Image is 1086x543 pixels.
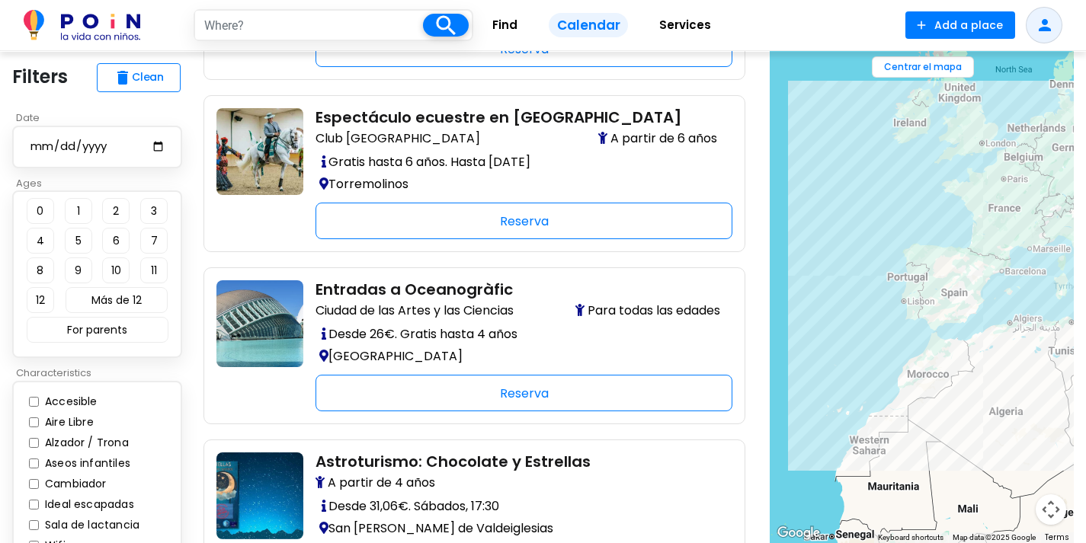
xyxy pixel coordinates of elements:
[12,366,191,381] p: Characteristics
[27,228,54,254] button: 4
[316,203,732,239] div: Reserva
[316,517,720,539] p: San [PERSON_NAME] de Valdeiglesias
[774,523,824,543] a: Open this area in Google Maps (opens a new window)
[640,7,730,44] a: Services
[216,108,732,239] a: con-ninos-malaga-espectaculo-ecuestre-ranchito Espectáculo ecuestre en [GEOGRAPHIC_DATA] Club [GE...
[66,287,168,313] button: Más de 12
[97,63,181,92] button: deleteClean
[12,176,191,191] p: Ages
[12,63,68,91] p: Filters
[1036,494,1066,525] button: Map camera controls
[316,495,720,517] p: Desde 31,06€. Sábados, 17:30
[316,452,720,471] h2: Astroturismo: Chocolate y Estrellas
[41,476,107,492] label: Cambiador
[1045,532,1069,543] a: Terms (opens in new tab)
[878,532,943,543] button: Keyboard shortcuts
[41,435,129,451] label: Alzador / Trona
[316,474,437,492] span: A partir de 4 años
[65,228,92,254] button: 5
[27,198,54,224] button: 0
[316,280,720,299] h2: Entradas a Oceanogràfic
[12,110,191,126] p: Date
[41,517,139,533] label: Sala de lactancia
[953,533,1036,541] span: Map data ©2025 Google
[114,69,132,87] span: delete
[316,323,720,345] p: Desde 26€. Gratis hasta 4 años
[27,287,54,313] button: 12
[140,228,168,254] button: 7
[473,7,537,44] a: Find
[140,198,168,224] button: 3
[316,108,720,126] h2: Espectáculo ecuestre en [GEOGRAPHIC_DATA]
[598,129,720,148] span: A partir de 6 años
[433,12,460,39] i: search
[316,345,720,367] p: [GEOGRAPHIC_DATA]
[485,13,524,37] span: Find
[575,302,720,320] span: Para todas las edades
[27,317,168,343] button: For parents
[65,198,92,224] button: 1
[41,394,98,410] label: Accesible
[537,7,639,44] a: Calendar
[316,151,720,173] p: Gratis hasta 6 años. Hasta [DATE]
[140,257,168,283] button: 11
[102,228,130,254] button: 6
[905,11,1015,39] button: Add a place
[216,108,303,195] img: con-ninos-malaga-espectaculo-ecuestre-ranchito
[41,455,130,471] label: Aseos infantiles
[195,11,423,40] input: Where?
[316,375,732,411] div: Reserva
[316,30,732,67] div: Reserva
[216,452,303,539] img: astroturismo-chocolate-y-estrellas
[872,56,974,78] button: Centrar el mapa
[102,257,130,283] button: 10
[316,302,514,320] span: Ciudad de las Artes y las Ciencias
[102,198,130,224] button: 2
[216,280,732,411] a: con-ninos-en-valencia-visita-oceanografic-entradas Entradas a Oceanogràfic Ciudad de las Artes y ...
[216,280,303,367] img: con-ninos-en-valencia-visita-oceanografic-entradas
[316,129,480,148] span: Club [GEOGRAPHIC_DATA]
[652,13,718,37] span: Services
[316,173,720,195] p: Torremolinos
[65,257,92,283] button: 9
[27,257,54,283] button: 8
[41,497,134,513] label: Ideal escapadas
[24,10,140,40] img: POiN
[774,523,824,543] img: Google
[41,414,94,430] label: Aire Libre
[549,13,627,38] span: Calendar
